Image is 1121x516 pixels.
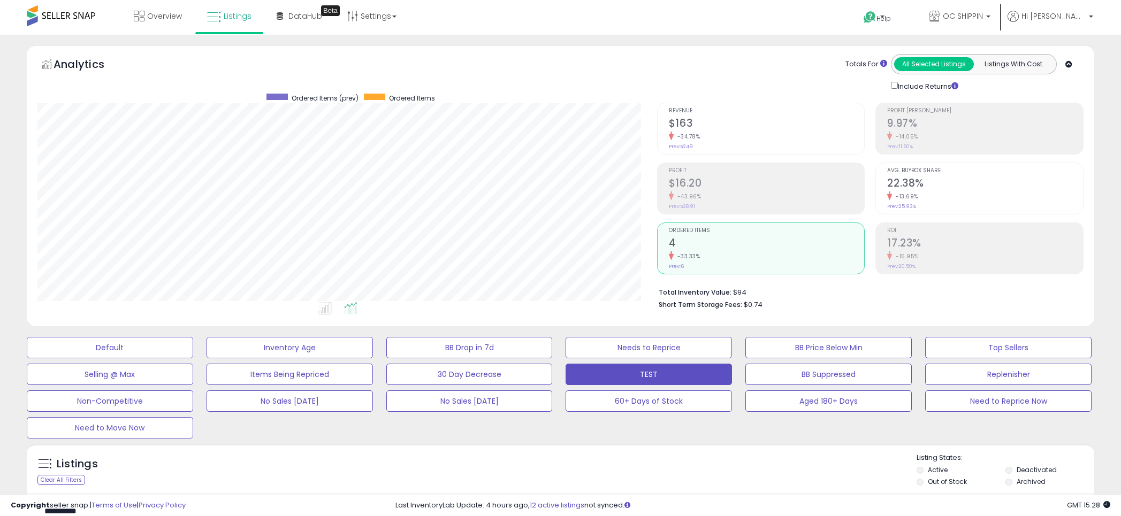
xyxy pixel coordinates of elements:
div: seller snap | | [11,500,186,511]
button: All Selected Listings [894,57,974,71]
span: Overview [147,11,182,21]
button: BB Price Below Min [745,337,912,358]
div: Last InventoryLab Update: 4 hours ago, not synced. [395,500,1110,511]
div: Clear All Filters [37,475,85,485]
small: Prev: 6 [669,263,684,269]
span: Profit [669,168,865,174]
b: Short Term Storage Fees: [659,300,742,309]
small: -13.69% [892,192,918,201]
a: Terms of Use [91,500,137,510]
button: Selling @ Max [27,364,193,385]
small: -43.96% [674,192,701,201]
h2: 22.38% [887,177,1083,191]
span: Hi [PERSON_NAME] [1021,11,1086,21]
button: BB Drop in 7d [386,337,553,358]
h2: 4 [669,237,865,251]
span: Help [876,14,891,23]
button: 60+ Days of Stock [566,390,732,412]
p: Listing States: [917,453,1094,463]
button: Top Sellers [925,337,1092,358]
span: DataHub [288,11,322,21]
button: Non-Competitive [27,390,193,412]
strong: Copyright [11,500,50,510]
li: $94 [659,285,1076,298]
h2: 9.97% [887,117,1083,132]
h5: Analytics [54,57,125,74]
button: Listings With Cost [973,57,1053,71]
span: Listings [224,11,251,21]
div: Tooltip anchor [321,5,340,16]
h5: Listings [57,457,98,472]
span: Ordered Items [669,228,865,234]
h2: $16.20 [669,177,865,191]
button: Items Being Repriced [207,364,373,385]
label: Deactivated [1017,465,1057,474]
button: No Sales [DATE] [207,390,373,412]
small: -14.05% [892,133,918,141]
small: Prev: 11.60% [887,143,913,150]
button: BB Suppressed [745,364,912,385]
button: Default [27,337,193,358]
span: Avg. Buybox Share [887,168,1083,174]
small: -15.95% [892,252,919,260]
h2: $163 [669,117,865,132]
b: Total Inventory Value: [659,288,731,297]
h2: 17.23% [887,237,1083,251]
button: 30 Day Decrease [386,364,553,385]
small: -33.33% [674,252,700,260]
span: $0.74 [744,299,762,310]
small: -34.78% [674,133,700,141]
span: ROI [887,228,1083,234]
a: Help [855,3,912,35]
span: Ordered Items (prev) [292,94,359,103]
a: Privacy Policy [139,500,186,510]
button: Need to Reprice Now [925,390,1092,412]
span: 2025-08-12 15:28 GMT [1067,500,1110,510]
button: No Sales [DATE] [386,390,553,412]
button: Replenisher [925,364,1092,385]
button: Need to Move Now [27,417,193,438]
label: Active [928,465,948,474]
span: Ordered Items [389,94,435,103]
button: Needs to Reprice [566,337,732,358]
i: Get Help [863,11,876,24]
label: Out of Stock [928,477,967,486]
small: Prev: $249 [669,143,693,150]
a: Hi [PERSON_NAME] [1008,11,1093,35]
span: Revenue [669,108,865,114]
button: TEST [566,364,732,385]
small: Prev: 25.93% [887,203,916,210]
div: Totals For [845,59,887,70]
button: Inventory Age [207,337,373,358]
a: 12 active listings [530,500,584,510]
div: Include Returns [883,80,971,92]
button: Aged 180+ Days [745,390,912,412]
small: Prev: $28.91 [669,203,695,210]
span: Profit [PERSON_NAME] [887,108,1083,114]
small: Prev: 20.50% [887,263,916,269]
span: OC SHIPPIN [943,11,983,21]
label: Archived [1017,477,1046,486]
